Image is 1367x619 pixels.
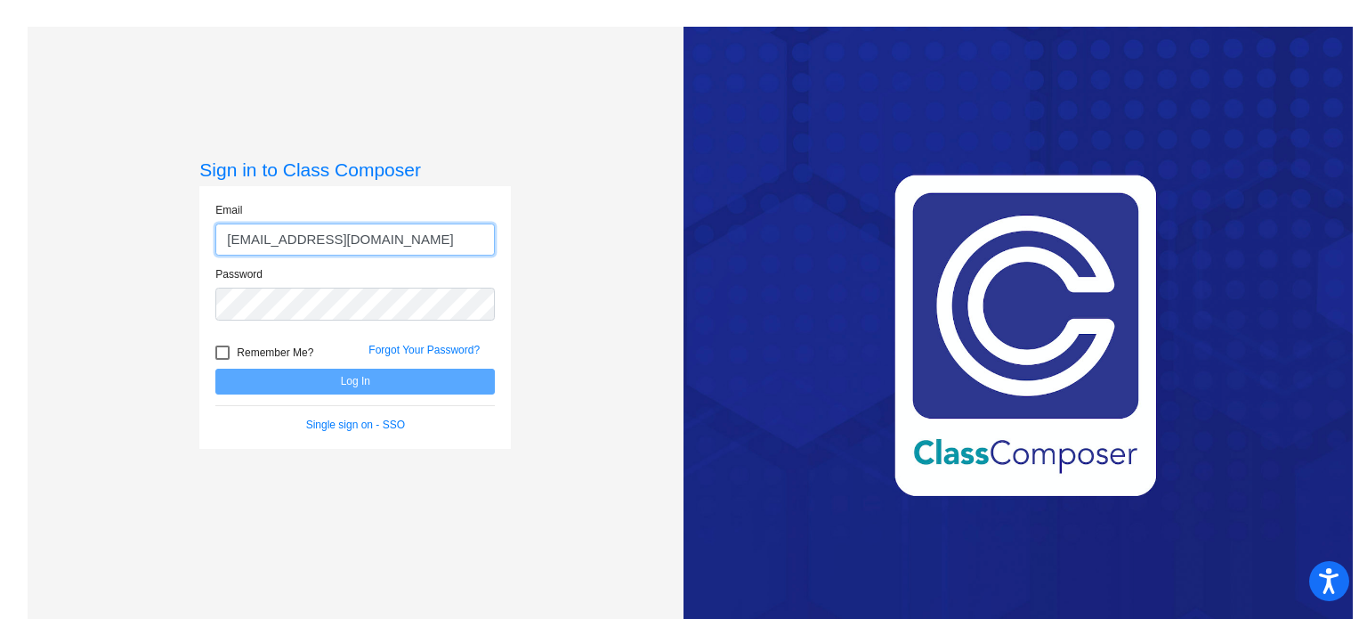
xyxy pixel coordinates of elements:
[368,344,480,356] a: Forgot Your Password?
[215,202,242,218] label: Email
[306,419,405,431] a: Single sign on - SSO
[215,266,263,282] label: Password
[199,159,511,181] h3: Sign in to Class Composer
[237,342,313,363] span: Remember Me?
[215,369,495,395] button: Log In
